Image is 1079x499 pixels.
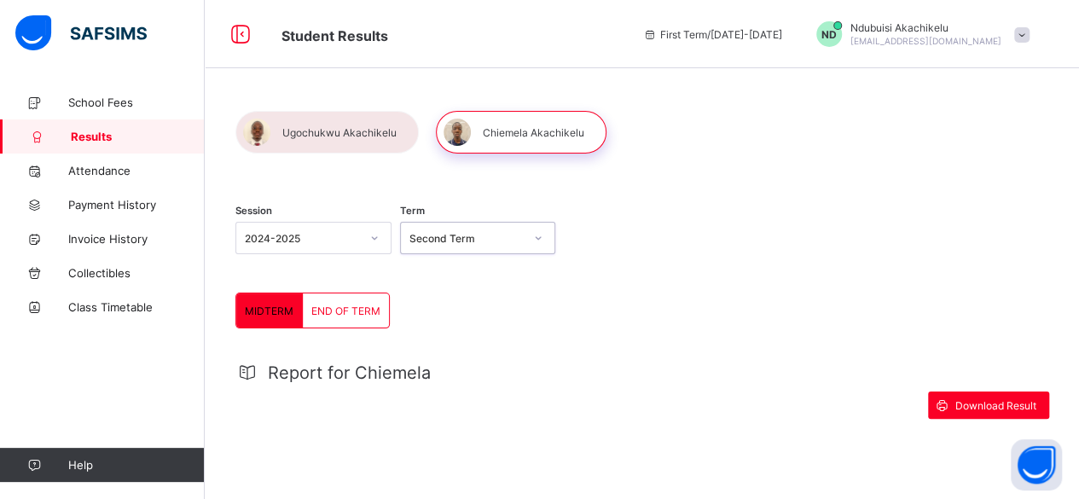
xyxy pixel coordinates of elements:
[268,363,431,383] span: Report for Chiemela
[245,232,360,245] div: 2024-2025
[235,205,272,217] span: Session
[281,27,388,44] span: Student Results
[71,130,205,143] span: Results
[850,21,1001,34] span: Ndubuisi Akachikelu
[799,21,1038,47] div: NdubuisiAkachikelu
[68,198,205,212] span: Payment History
[15,15,147,51] img: safsims
[68,266,205,280] span: Collectibles
[68,164,205,177] span: Attendance
[1011,439,1062,490] button: Open asap
[68,232,205,246] span: Invoice History
[68,300,205,314] span: Class Timetable
[850,36,1001,46] span: [EMAIL_ADDRESS][DOMAIN_NAME]
[409,232,525,245] div: Second Term
[311,305,380,317] span: END OF TERM
[955,399,1036,412] span: Download Result
[821,28,837,41] span: ND
[68,96,205,109] span: School Fees
[643,28,782,41] span: session/term information
[400,205,425,217] span: Term
[68,458,204,472] span: Help
[245,305,293,317] span: MIDTERM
